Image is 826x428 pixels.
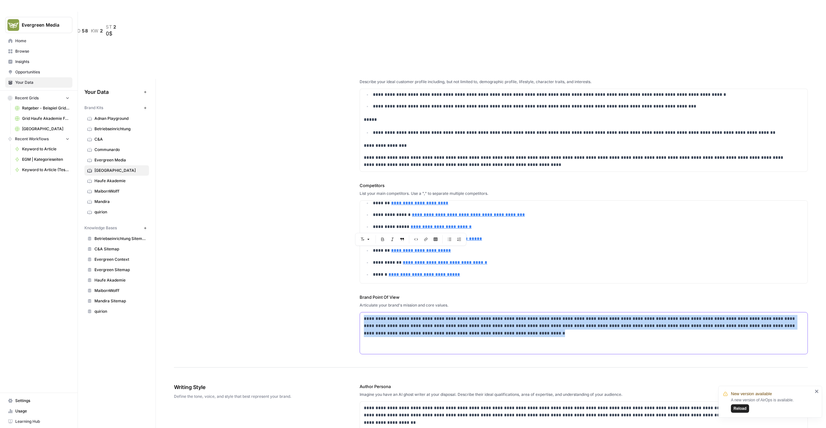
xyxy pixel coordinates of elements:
[360,302,808,308] div: Articulate your brand's mission and core values.
[106,30,117,37] div: 0$
[84,254,149,265] a: Evergreen Context
[22,146,69,152] span: Keyword to Article
[94,147,146,153] span: Communardo
[94,188,146,194] span: MaibornWolff
[815,389,819,394] button: close
[100,28,103,33] span: 2
[174,383,323,391] span: Writing Style
[84,275,149,285] a: Haufe Akademie
[22,157,69,162] span: EGM | Kategorieseiten
[174,394,323,399] span: Define the tone, voice, and style that best represent your brand.
[84,186,149,196] a: MaibornWolff
[5,134,72,144] button: Recent Workflows
[84,196,149,207] a: Mandira
[84,265,149,275] a: Evergreen Sitemap
[5,416,72,427] a: Learning Hub
[734,406,746,411] span: Reload
[84,88,141,96] span: Your Data
[94,267,146,273] span: Evergreen Sitemap
[94,199,146,205] span: Mandira
[84,165,149,176] a: [GEOGRAPHIC_DATA]
[15,80,69,85] span: Your Data
[106,24,117,30] a: st2
[94,246,146,252] span: C&A Sitemap
[84,285,149,296] a: MaibornWolff
[360,383,808,390] label: Author Persona
[15,136,49,142] span: Recent Workflows
[731,391,772,397] span: New version available
[731,404,749,413] button: Reload
[94,277,146,283] span: Haufe Akademie
[84,176,149,186] a: Haufe Akademie
[5,396,72,406] a: Settings
[94,116,146,121] span: Adnan Playground
[74,28,88,33] a: rd58
[106,24,112,30] span: st
[12,124,72,134] a: [GEOGRAPHIC_DATA]
[84,155,149,165] a: Evergreen Media
[15,398,69,404] span: Settings
[84,233,149,244] a: Betriebseinrichtung Sitemap
[82,28,88,33] span: 58
[84,105,103,111] span: Brand Kits
[731,397,813,413] div: A new version of AirOps is available.
[5,406,72,416] a: Usage
[91,28,99,33] span: kw
[94,308,146,314] span: quirion
[360,294,808,300] label: Brand Point Of View
[94,168,146,173] span: [GEOGRAPHIC_DATA]
[113,24,117,30] span: 2
[94,209,146,215] span: quirion
[84,244,149,254] a: C&A Sitemap
[84,225,117,231] span: Knowledge Bases
[94,157,146,163] span: Evergreen Media
[22,126,69,132] span: [GEOGRAPHIC_DATA]
[94,257,146,262] span: Evergreen Context
[94,136,146,142] span: C&A
[12,113,72,124] a: Grid Haufe Akademie FJC
[5,77,72,88] a: Your Data
[12,154,72,165] a: EGM | Kategorieseiten
[94,236,146,242] span: Betriebseinrichtung Sitemap
[84,306,149,317] a: quirion
[360,182,808,189] label: Competitors
[12,165,72,175] a: Keyword to Article (Testversion Silja)
[94,178,146,184] span: Haufe Akademie
[22,167,69,173] span: Keyword to Article (Testversion Silja)
[91,28,103,33] a: kw2
[15,408,69,414] span: Usage
[84,134,149,145] a: C&A
[94,298,146,304] span: Mandira Sitemap
[360,191,808,196] div: List your main competitors. Use a "," to separate multiple competitors.
[15,419,69,424] span: Learning Hub
[15,95,39,101] span: Recent Grids
[12,103,72,113] a: Ratgeber - Beispiel Grid (bitte kopieren)
[94,288,146,294] span: MaibornWolff
[360,392,808,397] div: Imagine you have an AI ghost writer at your disposal. Describe their ideal qualifications, area o...
[5,93,72,103] button: Recent Grids
[84,207,149,217] a: quirion
[360,79,808,85] div: Describe your ideal customer profile including, but not limited to, demographic profile, lifestyl...
[94,126,146,132] span: Betriebseinrichtung
[22,105,69,111] span: Ratgeber - Beispiel Grid (bitte kopieren)
[84,113,149,124] a: Adnan Playground
[22,116,69,121] span: Grid Haufe Akademie FJC
[84,124,149,134] a: Betriebseinrichtung
[12,144,72,154] a: Keyword to Article
[84,296,149,306] a: Mandira Sitemap
[84,145,149,155] a: Communardo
